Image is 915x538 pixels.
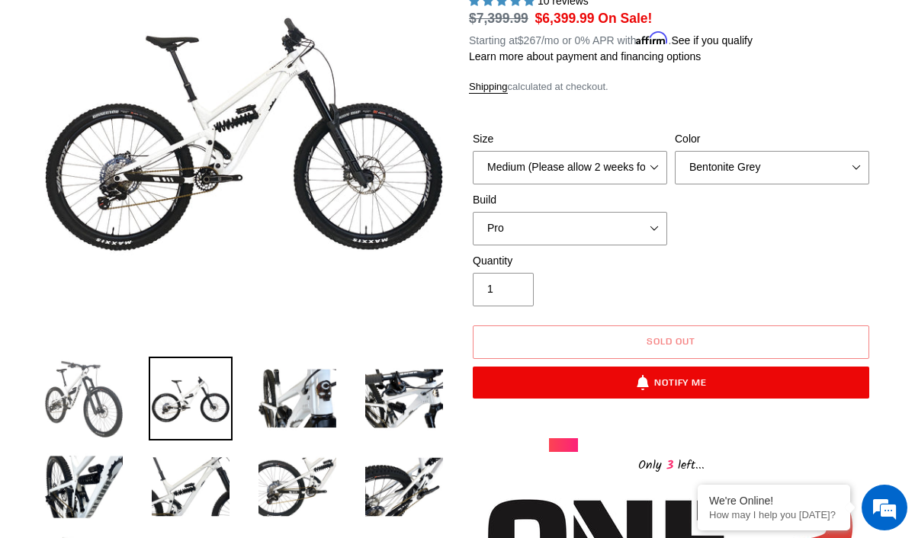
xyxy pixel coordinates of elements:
[469,50,701,62] a: Learn more about payment and financing options
[149,445,233,529] img: Load image into Gallery viewer, ONE.2 Super Enduro - Complete Bike
[49,76,87,114] img: d_696896380_company_1647369064580_696896380
[255,357,339,440] img: Load image into Gallery viewer, ONE.2 Super Enduro - Complete Bike
[255,445,339,529] img: Load image into Gallery viewer, ONE.2 Super Enduro - Complete Bike
[149,357,233,440] img: Load image into Gallery viewer, ONE.2 Super Enduro - Complete Bike
[473,253,667,269] label: Quantity
[88,168,210,322] span: We're online!
[473,131,667,147] label: Size
[469,79,873,94] div: calculated at checkout.
[709,509,839,520] p: How may I help you today?
[469,11,528,26] s: $7,399.99
[42,357,126,440] img: Load image into Gallery viewer, ONE.2 Super Enduro - Complete Bike
[662,456,678,475] span: 3
[598,8,652,28] span: On Sale!
[473,367,869,399] button: Notify Me
[469,81,508,94] a: Shipping
[518,34,541,46] span: $267
[709,495,839,507] div: We're Online!
[473,192,667,208] label: Build
[362,357,446,440] img: Load image into Gallery viewer, ONE.2 Super Enduro - Complete Bike
[469,29,753,49] p: Starting at /mo or 0% APR with .
[17,84,40,107] div: Navigation go back
[473,325,869,359] button: Sold out
[636,32,668,45] span: Affirm
[42,445,126,529] img: Load image into Gallery viewer, ONE.2 Super Enduro - Complete Bike
[549,452,793,476] div: Only left...
[535,11,595,26] span: $6,399.99
[675,131,869,147] label: Color
[102,85,279,105] div: Chat with us now
[362,445,446,529] img: Load image into Gallery viewer, ONE.2 Super Enduro - Complete Bike
[8,368,291,421] textarea: Type your message and hit 'Enter'
[671,34,753,46] a: See if you qualify - Learn more about Affirm Financing (opens in modal)
[647,335,695,347] span: Sold out
[250,8,287,44] div: Minimize live chat window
